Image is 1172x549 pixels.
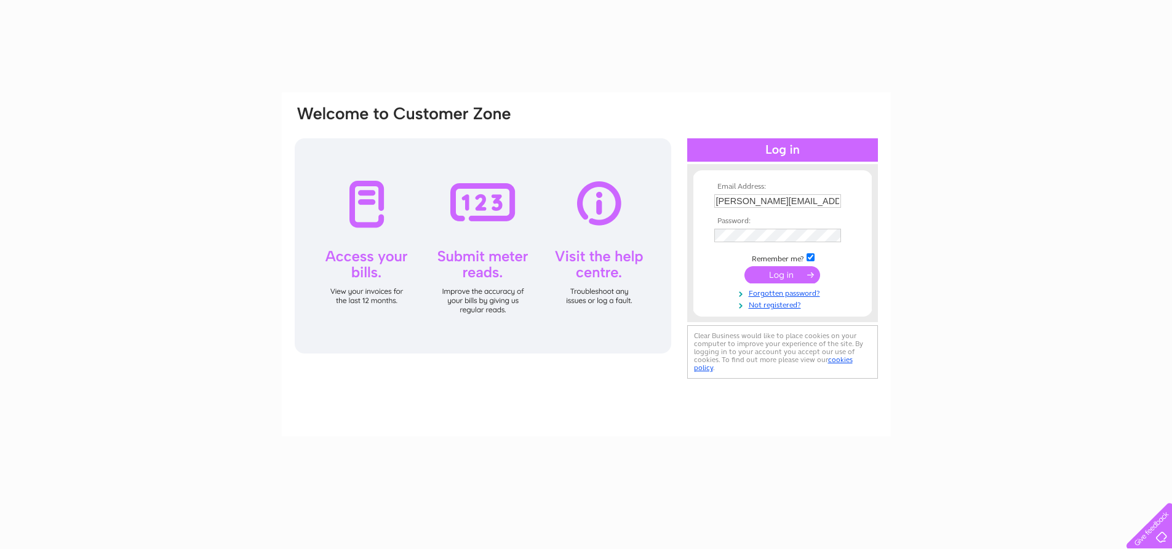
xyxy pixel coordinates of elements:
[744,266,820,283] input: Submit
[694,355,853,372] a: cookies policy
[711,183,854,191] th: Email Address:
[714,298,854,310] a: Not registered?
[714,286,854,298] a: Forgotten password?
[711,217,854,226] th: Password:
[711,251,854,264] td: Remember me?
[687,325,878,379] div: Clear Business would like to place cookies on your computer to improve your experience of the sit...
